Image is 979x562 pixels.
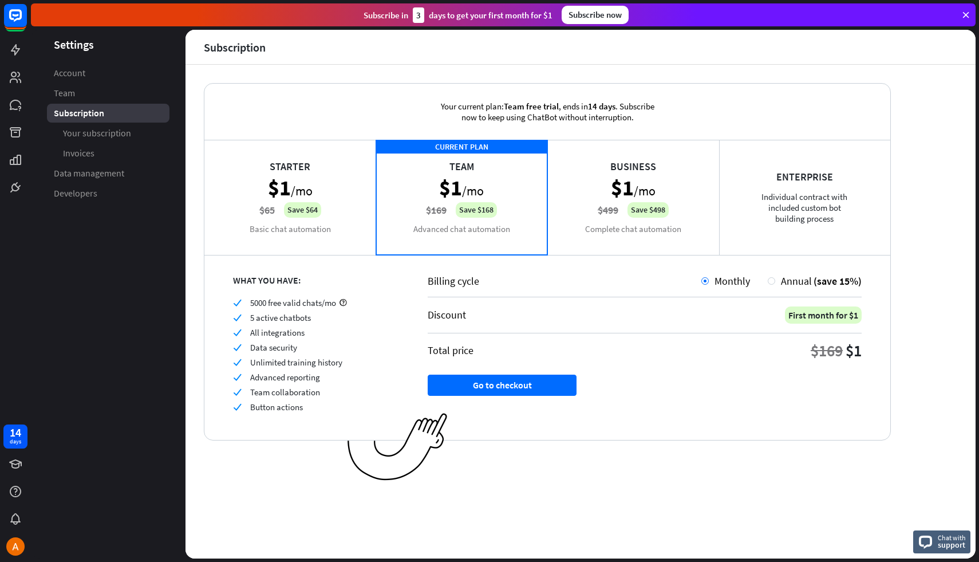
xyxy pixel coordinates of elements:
[785,306,862,324] div: First month for $1
[63,147,94,159] span: Invoices
[250,402,303,412] span: Button actions
[204,41,266,54] div: Subscription
[10,438,21,446] div: days
[233,298,242,307] i: check
[250,327,305,338] span: All integrations
[54,87,75,99] span: Team
[233,274,399,286] div: WHAT YOU HAVE:
[233,388,242,396] i: check
[250,387,320,398] span: Team collaboration
[814,274,862,288] span: (save 15%)
[504,101,559,112] span: Team free trial
[31,37,185,52] header: Settings
[54,187,97,199] span: Developers
[811,340,843,361] div: $169
[233,373,242,382] i: check
[428,308,466,321] div: Discount
[47,184,169,203] a: Developers
[250,342,297,353] span: Data security
[233,358,242,367] i: check
[233,328,242,337] i: check
[54,67,85,79] span: Account
[63,127,131,139] span: Your subscription
[233,343,242,352] i: check
[10,427,21,438] div: 14
[250,297,336,308] span: 5000 free valid chats/mo
[233,313,242,322] i: check
[233,403,242,411] i: check
[9,5,44,39] button: Open LiveChat chat widget
[938,540,966,550] span: support
[428,375,577,396] button: Go to checkout
[47,64,169,82] a: Account
[424,84,670,140] div: Your current plan: , ends in . Subscribe now to keep using ChatBot without interruption.
[54,167,124,179] span: Data management
[54,107,104,119] span: Subscription
[364,7,552,23] div: Subscribe in days to get your first month for $1
[413,7,424,23] div: 3
[250,372,320,383] span: Advanced reporting
[846,340,862,361] div: $1
[250,357,342,368] span: Unlimited training history
[428,344,473,357] div: Total price
[938,532,966,543] span: Chat with
[562,6,629,24] div: Subscribe now
[714,274,750,288] span: Monthly
[3,425,27,449] a: 14 days
[428,274,701,288] div: Billing cycle
[348,413,448,481] img: ec979a0a656117aaf919.png
[250,312,311,323] span: 5 active chatbots
[781,274,812,288] span: Annual
[588,101,615,112] span: 14 days
[47,84,169,103] a: Team
[47,144,169,163] a: Invoices
[47,164,169,183] a: Data management
[47,124,169,143] a: Your subscription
